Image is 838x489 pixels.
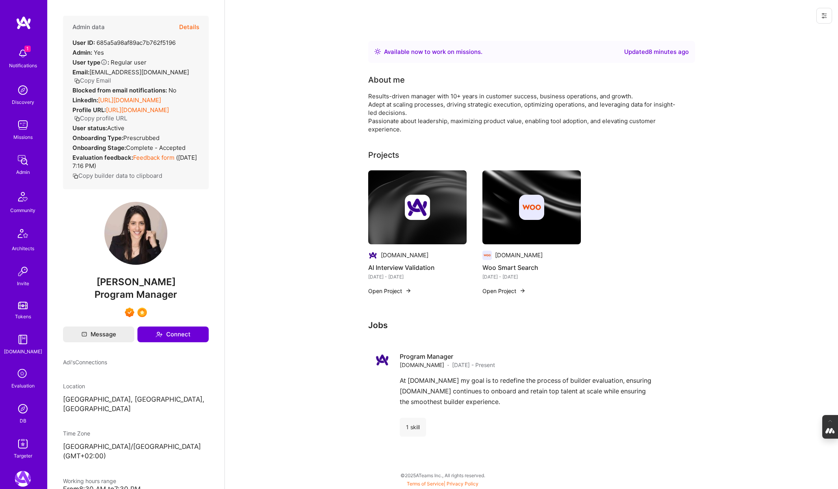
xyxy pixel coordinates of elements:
[13,225,32,244] img: Architects
[375,352,390,368] img: Company logo
[72,68,89,76] strong: Email:
[126,144,185,151] span: Complete - Accepted
[368,74,405,86] div: About me
[482,287,526,295] button: Open Project
[156,331,163,338] i: icon Connect
[13,187,32,206] img: Community
[72,173,78,179] i: icon Copy
[368,273,467,281] div: [DATE] - [DATE]
[482,251,492,260] img: Company logo
[15,332,31,347] img: guide book
[16,168,30,176] div: Admin
[72,58,146,66] div: Regular user
[74,116,80,122] i: icon Copy
[137,308,147,317] img: SelectionTeam
[14,452,32,460] div: Targeter
[133,154,174,161] a: Feedback form
[368,262,467,273] h4: AI Interview Validation
[72,86,176,94] div: No
[18,302,28,309] img: tokens
[72,134,123,142] strong: Onboarding Type:
[20,417,26,425] div: DB
[519,288,526,294] img: arrow-right
[106,106,169,114] a: [URL][DOMAIN_NAME]
[4,347,42,356] div: [DOMAIN_NAME]
[368,170,467,244] img: cover
[407,481,478,487] span: |
[63,358,107,366] span: Adi's Connections
[447,361,449,369] span: ·
[368,251,378,260] img: Company logo
[95,289,177,300] span: Program Manager
[368,149,399,161] div: Projects
[400,418,426,437] div: 1 skill
[63,327,134,342] button: Message
[63,430,90,437] span: Time Zone
[447,481,478,487] a: Privacy Policy
[368,287,412,295] button: Open Project
[72,39,176,47] div: 685a5a98af89ac7b762f5196
[368,92,683,133] div: Results-driven manager with 10+ years in customer success, business operations, and growth. Adept...
[72,24,105,31] h4: Admin data
[405,288,412,294] img: arrow-right
[72,154,133,161] strong: Evaluation feedback:
[400,361,444,369] span: [DOMAIN_NAME]
[375,48,381,55] img: Availability
[519,195,544,220] img: Company logo
[24,46,31,52] span: 1
[72,124,107,132] strong: User status:
[104,202,167,265] img: User Avatar
[452,361,495,369] span: [DATE] - Present
[15,367,30,382] i: icon SelectionTeam
[125,308,134,317] img: Exceptional A.Teamer
[15,471,31,487] img: A.Team: Leading A.Team's Marketing & DemandGen
[72,49,92,56] strong: Admin:
[107,124,124,132] span: Active
[15,46,31,61] img: bell
[72,144,126,151] strong: Onboarding Stage:
[123,134,159,142] span: prescrubbed
[9,61,37,70] div: Notifications
[12,244,34,253] div: Architects
[63,395,209,414] p: [GEOGRAPHIC_DATA], [GEOGRAPHIC_DATA], [GEOGRAPHIC_DATA]
[482,170,581,244] img: cover
[13,133,33,141] div: Missions
[15,401,31,417] img: Admin Search
[137,327,209,342] button: Connect
[63,382,209,390] div: Location
[482,262,581,273] h4: Woo Smart Search
[72,106,106,114] strong: Profile URL:
[82,332,87,337] i: icon Mail
[72,59,109,66] strong: User type :
[15,152,31,168] img: admin teamwork
[72,39,95,46] strong: User ID:
[17,279,29,288] div: Invite
[16,16,32,30] img: logo
[72,96,98,104] strong: LinkedIn:
[179,16,199,39] button: Details
[407,481,444,487] a: Terms of Service
[72,87,169,94] strong: Blocked from email notifications:
[384,47,482,57] div: Available now to work on missions .
[89,68,189,76] span: [EMAIL_ADDRESS][DOMAIN_NAME]
[72,153,199,170] div: ( [DATE] 7:16 PM )
[400,352,495,361] h4: Program Manager
[15,117,31,133] img: teamwork
[74,114,127,122] button: Copy profile URL
[72,172,162,180] button: Copy builder data to clipboard
[15,312,31,321] div: Tokens
[624,47,689,57] div: Updated 8 minutes ago
[381,251,428,259] div: [DOMAIN_NAME]
[11,382,35,390] div: Evaluation
[12,98,34,106] div: Discovery
[74,76,111,85] button: Copy Email
[63,442,209,461] p: [GEOGRAPHIC_DATA]/[GEOGRAPHIC_DATA] (GMT+02:00 )
[15,264,31,279] img: Invite
[15,82,31,98] img: discovery
[63,478,116,484] span: Working hours range
[98,96,161,104] a: [URL][DOMAIN_NAME]
[482,273,581,281] div: [DATE] - [DATE]
[13,471,33,487] a: A.Team: Leading A.Team's Marketing & DemandGen
[72,48,104,57] div: Yes
[405,195,430,220] img: Company logo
